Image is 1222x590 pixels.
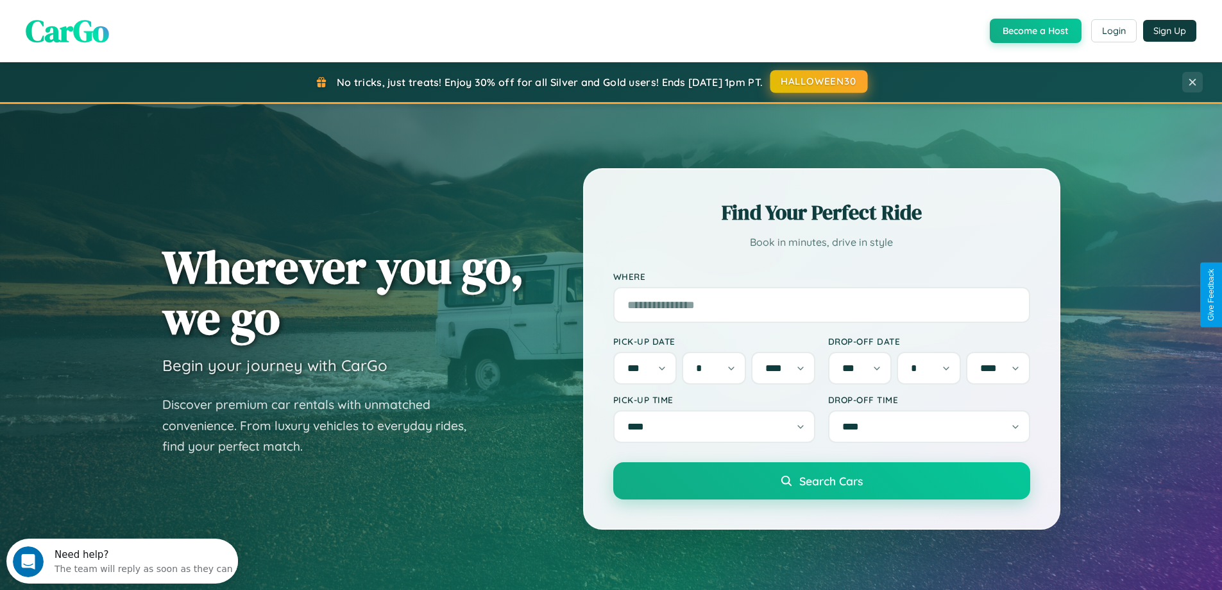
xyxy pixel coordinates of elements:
[6,539,238,584] iframe: Intercom live chat discovery launcher
[613,271,1030,282] label: Where
[613,198,1030,227] h2: Find Your Perfect Ride
[828,394,1030,405] label: Drop-off Time
[13,546,44,577] iframe: Intercom live chat
[613,336,815,347] label: Pick-up Date
[799,474,863,488] span: Search Cars
[770,70,868,93] button: HALLOWEEN30
[162,394,483,457] p: Discover premium car rentals with unmatched convenience. From luxury vehicles to everyday rides, ...
[48,21,226,35] div: The team will reply as soon as they can
[1143,20,1196,42] button: Sign Up
[613,233,1030,252] p: Book in minutes, drive in style
[162,356,387,375] h3: Begin your journey with CarGo
[990,19,1082,43] button: Become a Host
[26,10,109,52] span: CarGo
[613,394,815,405] label: Pick-up Time
[613,462,1030,499] button: Search Cars
[48,11,226,21] div: Need help?
[162,241,524,343] h1: Wherever you go, we go
[1207,269,1216,321] div: Give Feedback
[5,5,239,40] div: Open Intercom Messenger
[828,336,1030,347] label: Drop-off Date
[337,76,763,89] span: No tricks, just treats! Enjoy 30% off for all Silver and Gold users! Ends [DATE] 1pm PT.
[1091,19,1137,42] button: Login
